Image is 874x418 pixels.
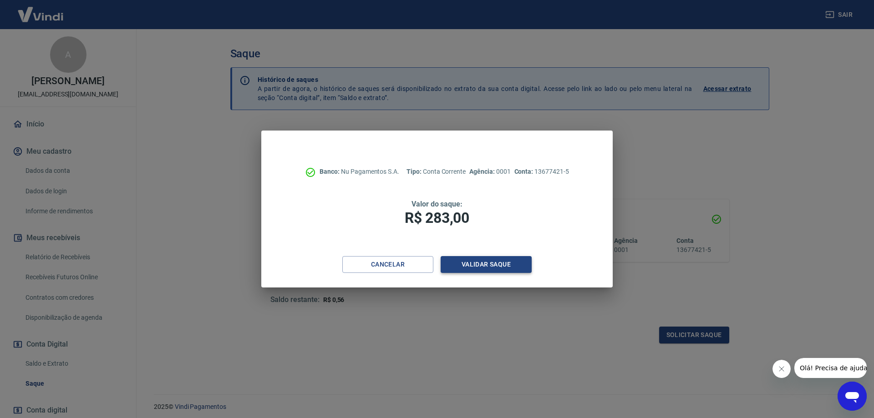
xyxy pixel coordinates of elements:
[407,167,466,176] p: Conta Corrente
[469,167,510,176] p: 0001
[320,168,341,175] span: Banco:
[441,256,532,273] button: Validar saque
[407,168,423,175] span: Tipo:
[838,382,867,411] iframe: Button to launch messaging window
[412,200,462,208] span: Valor do saque:
[342,256,433,273] button: Cancelar
[405,209,469,227] span: R$ 283,00
[320,167,399,176] p: Nu Pagamentos S.A.
[514,167,569,176] p: 13677421-5
[5,6,76,14] span: Olá! Precisa de ajuda?
[469,168,496,175] span: Agência:
[772,360,791,378] iframe: Close message
[794,358,867,378] iframe: Message from company
[514,168,535,175] span: Conta:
